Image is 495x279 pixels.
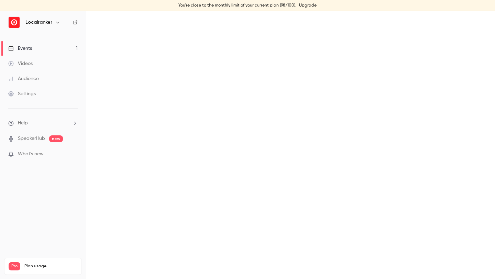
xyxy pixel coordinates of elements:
[8,90,36,97] div: Settings
[8,60,33,67] div: Videos
[9,17,20,28] img: Localranker
[9,262,20,270] span: Pro
[8,75,39,82] div: Audience
[8,120,78,127] li: help-dropdown-opener
[49,135,63,142] span: new
[8,45,32,52] div: Events
[24,264,77,269] span: Plan usage
[18,120,28,127] span: Help
[25,19,52,26] h6: Localranker
[18,135,45,142] a: SpeakerHub
[18,150,44,158] span: What's new
[299,3,317,8] a: Upgrade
